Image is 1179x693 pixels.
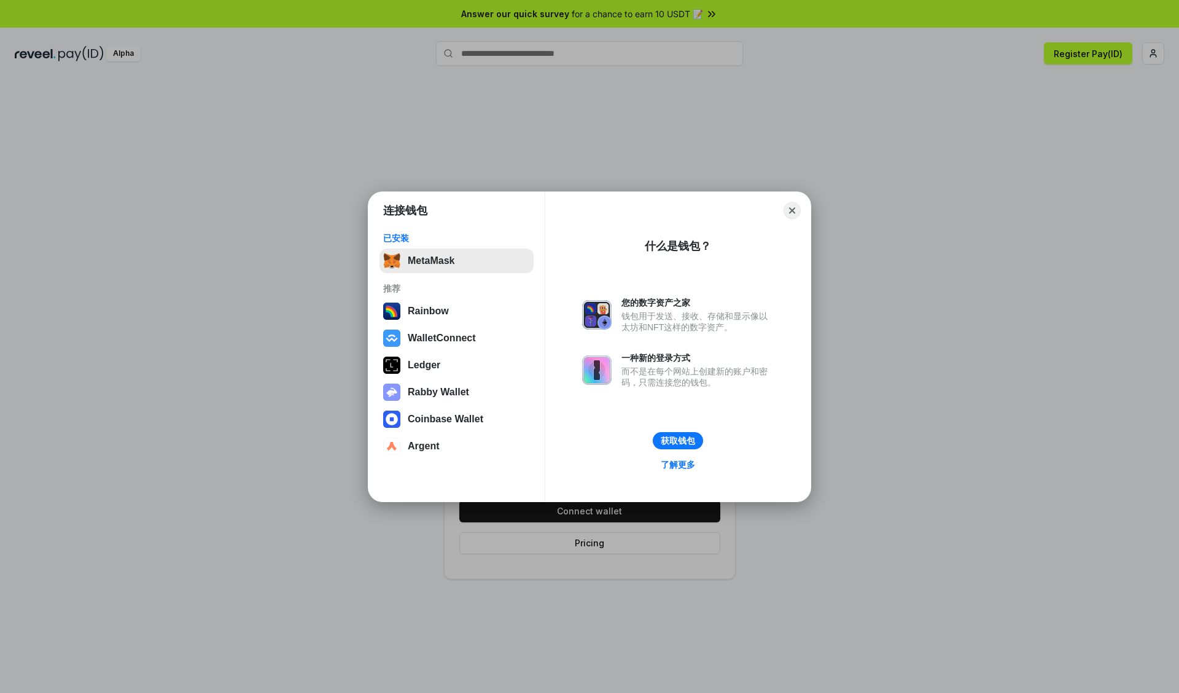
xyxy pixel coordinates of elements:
[383,438,400,455] img: svg+xml,%3Csvg%20width%3D%2228%22%20height%3D%2228%22%20viewBox%3D%220%200%2028%2028%22%20fill%3D...
[621,297,774,308] div: 您的数字资产之家
[408,360,440,371] div: Ledger
[621,366,774,388] div: 而不是在每个网站上创建新的账户和密码，只需连接您的钱包。
[408,441,440,452] div: Argent
[379,434,534,459] button: Argent
[379,299,534,323] button: Rainbow
[661,435,695,446] div: 获取钱包
[661,459,695,470] div: 了解更多
[383,357,400,374] img: svg+xml,%3Csvg%20xmlns%3D%22http%3A%2F%2Fwww.w3.org%2F2000%2Fsvg%22%20width%3D%2228%22%20height%3...
[653,432,703,449] button: 获取钱包
[408,306,449,317] div: Rainbow
[784,202,801,219] button: Close
[379,326,534,350] button: WalletConnect
[582,355,612,385] img: svg+xml,%3Csvg%20xmlns%3D%22http%3A%2F%2Fwww.w3.org%2F2000%2Fsvg%22%20fill%3D%22none%22%20viewBox...
[383,233,530,244] div: 已安装
[653,457,702,473] a: 了解更多
[383,252,400,269] img: svg+xml,%3Csvg%20fill%3D%22none%22%20height%3D%2233%22%20viewBox%3D%220%200%2035%2033%22%20width%...
[621,311,774,333] div: 钱包用于发送、接收、存储和显示像以太坊和NFT这样的数字资产。
[379,380,534,405] button: Rabby Wallet
[645,239,711,254] div: 什么是钱包？
[379,407,534,432] button: Coinbase Wallet
[408,387,469,398] div: Rabby Wallet
[379,353,534,377] button: Ledger
[582,300,612,330] img: svg+xml,%3Csvg%20xmlns%3D%22http%3A%2F%2Fwww.w3.org%2F2000%2Fsvg%22%20fill%3D%22none%22%20viewBox...
[383,411,400,428] img: svg+xml,%3Csvg%20width%3D%2228%22%20height%3D%2228%22%20viewBox%3D%220%200%2028%2028%22%20fill%3D...
[408,255,454,266] div: MetaMask
[383,203,427,218] h1: 连接钱包
[408,333,476,344] div: WalletConnect
[383,330,400,347] img: svg+xml,%3Csvg%20width%3D%2228%22%20height%3D%2228%22%20viewBox%3D%220%200%2028%2028%22%20fill%3D...
[408,414,483,425] div: Coinbase Wallet
[383,283,530,294] div: 推荐
[621,352,774,363] div: 一种新的登录方式
[383,303,400,320] img: svg+xml,%3Csvg%20width%3D%22120%22%20height%3D%22120%22%20viewBox%3D%220%200%20120%20120%22%20fil...
[383,384,400,401] img: svg+xml,%3Csvg%20xmlns%3D%22http%3A%2F%2Fwww.w3.org%2F2000%2Fsvg%22%20fill%3D%22none%22%20viewBox...
[379,249,534,273] button: MetaMask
